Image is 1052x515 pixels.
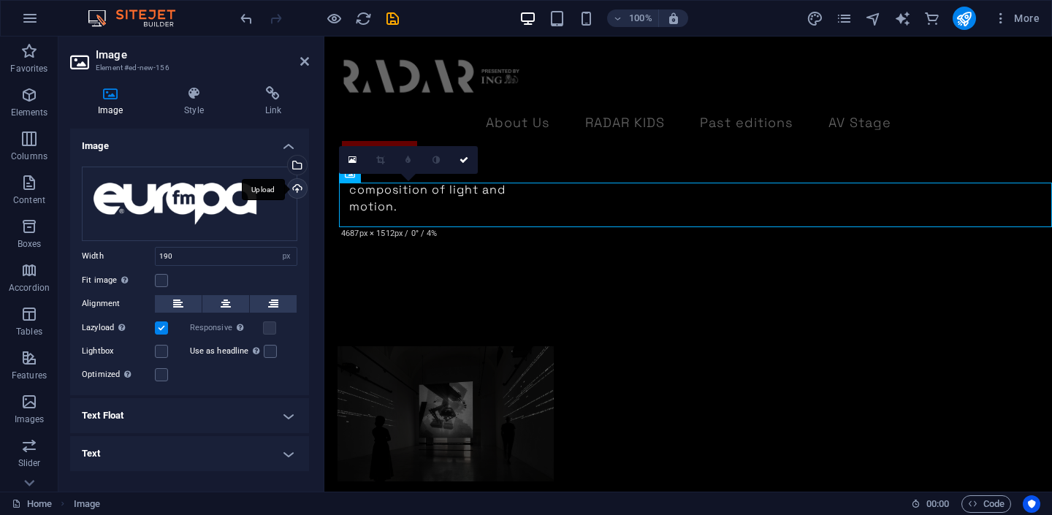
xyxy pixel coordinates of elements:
[11,107,48,118] p: Elements
[82,319,155,337] label: Lazyload
[11,150,47,162] p: Columns
[865,10,882,27] i: Navigator
[384,10,401,27] i: Save (Ctrl+S)
[12,370,47,381] p: Features
[355,10,372,27] i: Reload page
[82,167,297,241] div: 5_Casete.pdf1-DeHDOhVumRLBREjwi9q6OQ.png
[923,10,940,27] i: Commerce
[339,146,367,174] a: Select files from the file manager, stock photos, or upload file(s)
[953,7,976,30] button: publish
[18,457,41,469] p: Slider
[1023,495,1040,513] button: Usercentrics
[807,9,824,27] button: design
[354,9,372,27] button: reload
[74,495,100,513] nav: breadcrumb
[237,9,255,27] button: undo
[937,498,939,509] span: :
[237,86,309,117] h4: Link
[607,9,659,27] button: 100%
[367,146,394,174] a: Crop mode
[82,252,155,260] label: Width
[238,10,255,27] i: Undo: Move elements (Ctrl+Z)
[956,10,972,27] i: Publish
[384,9,401,27] button: save
[82,295,155,313] label: Alignment
[836,9,853,27] button: pages
[156,86,237,117] h4: Style
[450,146,478,174] a: Confirm ( ⌘ ⏎ )
[190,319,263,337] label: Responsive
[96,61,280,75] h3: Element #ed-new-156
[82,343,155,360] label: Lightbox
[968,495,1005,513] span: Code
[807,10,823,27] i: Design (Ctrl+Alt+Y)
[74,495,100,513] span: Click to select. Double-click to edit
[667,12,680,25] i: On resize automatically adjust zoom level to fit chosen device.
[82,366,155,384] label: Optimized
[13,194,45,206] p: Content
[422,146,450,174] a: Greyscale
[394,146,422,174] a: Blur
[70,129,309,155] h4: Image
[15,413,45,425] p: Images
[926,495,949,513] span: 00 00
[994,11,1040,26] span: More
[18,238,42,250] p: Boxes
[82,272,155,289] label: Fit image
[70,436,309,471] h4: Text
[894,9,912,27] button: text_generator
[894,10,911,27] i: AI Writer
[865,9,883,27] button: navigator
[96,48,309,61] h2: Image
[911,495,950,513] h6: Session time
[629,9,652,27] h6: 100%
[84,9,194,27] img: Editor Logo
[12,495,52,513] a: Click to cancel selection. Double-click to open Pages
[287,178,308,199] a: Upload
[70,398,309,433] h4: Text Float
[16,326,42,337] p: Tables
[988,7,1045,30] button: More
[70,86,156,117] h4: Image
[9,282,50,294] p: Accordion
[325,9,343,27] button: Click here to leave preview mode and continue editing
[10,63,47,75] p: Favorites
[923,9,941,27] button: commerce
[961,495,1011,513] button: Code
[190,343,264,360] label: Use as headline
[836,10,853,27] i: Pages (Ctrl+Alt+S)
